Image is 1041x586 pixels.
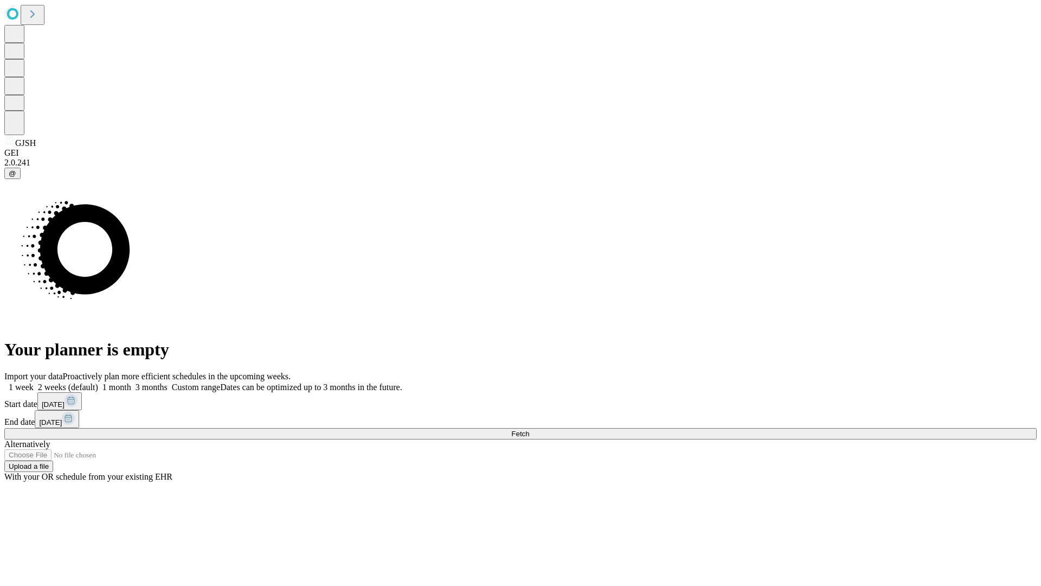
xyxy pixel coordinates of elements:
span: 1 month [102,383,131,392]
span: Custom range [172,383,220,392]
span: [DATE] [42,400,65,409]
button: Upload a file [4,461,53,472]
h1: Your planner is empty [4,340,1037,360]
div: 2.0.241 [4,158,1037,168]
button: [DATE] [35,410,79,428]
span: With your OR schedule from your existing EHR [4,472,172,481]
span: 3 months [136,383,168,392]
span: Dates can be optimized up to 3 months in the future. [220,383,402,392]
button: @ [4,168,21,179]
span: 2 weeks (default) [38,383,98,392]
span: 1 week [9,383,34,392]
span: GJSH [15,138,36,148]
div: GEI [4,148,1037,158]
div: End date [4,410,1037,428]
span: [DATE] [39,418,62,426]
button: Fetch [4,428,1037,439]
span: Alternatively [4,439,50,449]
span: Fetch [511,430,529,438]
button: [DATE] [37,392,82,410]
div: Start date [4,392,1037,410]
span: Proactively plan more efficient schedules in the upcoming weeks. [63,372,291,381]
span: @ [9,169,16,177]
span: Import your data [4,372,63,381]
